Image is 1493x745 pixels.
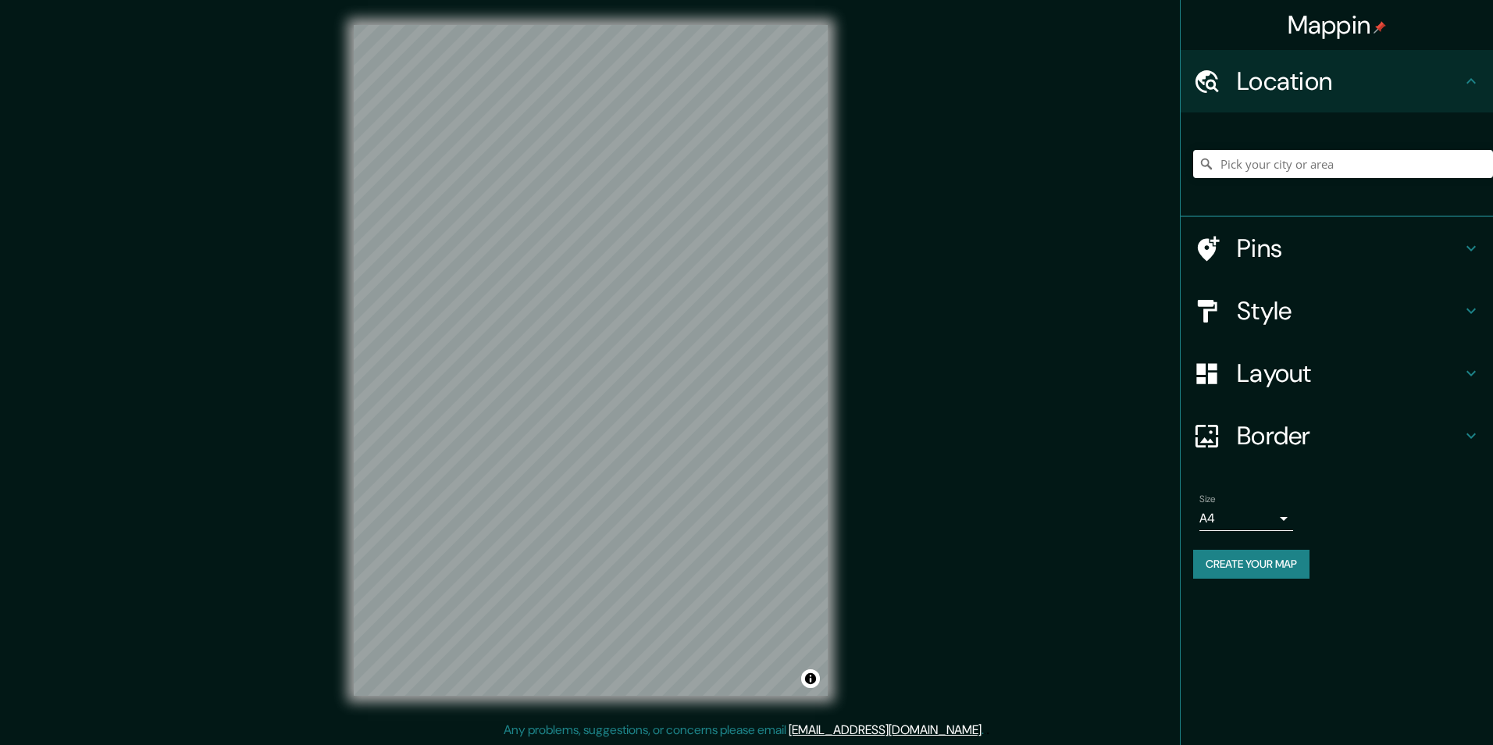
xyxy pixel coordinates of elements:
[1374,21,1386,34] img: pin-icon.png
[1193,150,1493,178] input: Pick your city or area
[984,721,986,740] div: .
[354,25,828,696] canvas: Map
[504,721,984,740] p: Any problems, suggestions, or concerns please email .
[801,669,820,688] button: Toggle attribution
[1237,420,1462,451] h4: Border
[1237,358,1462,389] h4: Layout
[1181,50,1493,112] div: Location
[1199,493,1216,506] label: Size
[1288,9,1387,41] h4: Mappin
[1181,217,1493,280] div: Pins
[1237,295,1462,326] h4: Style
[1181,280,1493,342] div: Style
[1193,550,1309,579] button: Create your map
[1237,66,1462,97] h4: Location
[1354,684,1476,728] iframe: Help widget launcher
[1199,506,1293,531] div: A4
[789,722,982,738] a: [EMAIL_ADDRESS][DOMAIN_NAME]
[1181,342,1493,405] div: Layout
[986,721,989,740] div: .
[1181,405,1493,467] div: Border
[1237,233,1462,264] h4: Pins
